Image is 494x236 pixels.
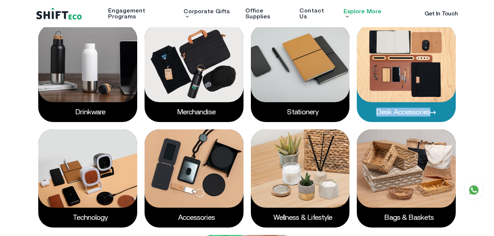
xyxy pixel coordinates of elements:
[344,8,381,14] a: Explore More
[287,108,313,116] a: Stationery
[145,24,244,103] img: Merchandise.png
[384,214,429,221] a: Bags & Baskets
[357,24,456,103] img: desk-accessories.png
[251,129,350,208] img: lifestyle.png
[38,129,137,208] img: technology.png
[177,108,210,116] a: Merchandise
[357,129,456,208] img: bags.png
[424,11,458,17] a: Get In Touch
[178,214,210,221] a: Accessories
[245,8,270,19] a: Office Supplies
[145,129,244,208] img: accessories_1f29f8c0-6949-4701-a5f9-45fb7650ad83.png
[108,8,145,19] a: Engagement Programs
[376,108,436,116] a: Desk accessories
[273,214,327,221] a: Wellness & Lifestyle
[38,24,137,103] img: Drinkware.png
[75,108,100,116] a: Drinkware
[184,8,230,14] a: Corporate Gifts
[73,214,103,221] a: Technology
[299,8,324,19] a: Contact Us
[251,24,350,103] img: stationary.png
